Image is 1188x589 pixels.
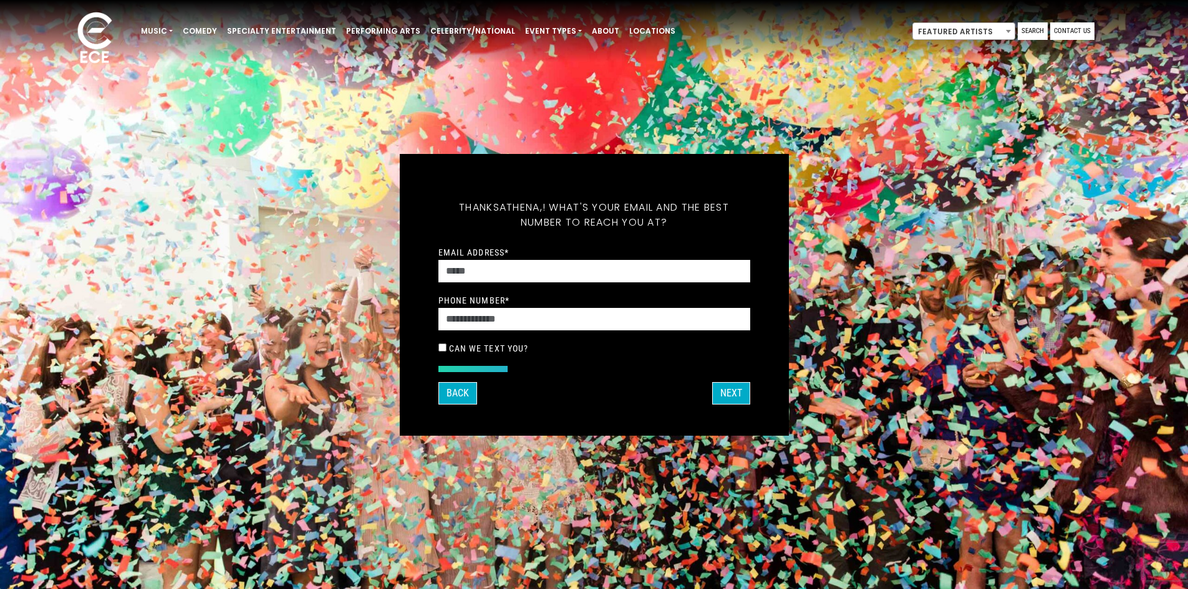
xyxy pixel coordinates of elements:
[912,22,1015,40] span: Featured Artists
[520,21,587,42] a: Event Types
[500,200,543,214] span: Athena,
[1050,22,1094,40] a: Contact Us
[425,21,520,42] a: Celebrity/National
[222,21,341,42] a: Specialty Entertainment
[449,343,529,354] label: Can we text you?
[438,185,750,245] h5: Thanks ! What's your email and the best number to reach you at?
[438,295,510,306] label: Phone Number
[913,23,1015,41] span: Featured Artists
[64,9,126,69] img: ece_new_logo_whitev2-1.png
[624,21,680,42] a: Locations
[178,21,222,42] a: Comedy
[438,382,477,405] button: Back
[136,21,178,42] a: Music
[587,21,624,42] a: About
[438,247,509,258] label: Email Address
[341,21,425,42] a: Performing Arts
[1018,22,1048,40] a: Search
[712,382,750,405] button: Next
